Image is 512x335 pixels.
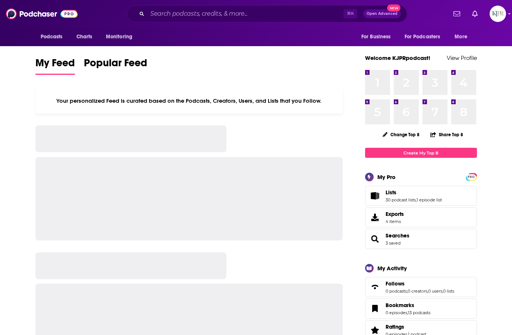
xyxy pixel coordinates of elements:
[386,211,404,217] span: Exports
[367,12,398,16] span: Open Advanced
[408,288,427,294] a: 0 creators
[101,30,142,44] button: open menu
[356,30,400,44] button: open menu
[361,32,391,42] span: For Business
[386,280,405,287] span: Follows
[368,303,383,314] a: Bookmarks
[72,30,97,44] a: Charts
[386,219,404,224] span: 4 items
[442,288,443,294] span: ,
[368,282,383,292] a: Follows
[386,189,396,196] span: Lists
[405,32,440,42] span: For Podcasters
[368,191,383,201] a: Lists
[386,323,404,330] span: Ratings
[365,299,477,319] span: Bookmarks
[386,302,414,309] span: Bookmarks
[490,6,506,22] button: Show profile menu
[147,8,343,20] input: Search podcasts, credits, & more...
[386,232,409,239] a: Searches
[428,288,442,294] a: 0 users
[407,288,408,294] span: ,
[41,32,63,42] span: Podcasts
[407,310,408,315] span: ,
[35,57,75,74] span: My Feed
[76,32,92,42] span: Charts
[443,288,454,294] a: 0 lists
[365,277,477,297] span: Follows
[377,265,407,272] div: My Activity
[416,197,417,202] span: ,
[343,9,357,19] span: ⌘ K
[387,4,401,12] span: New
[455,32,467,42] span: More
[386,189,442,196] a: Lists
[365,54,430,61] a: Welcome KJPRpodcast!
[368,212,383,223] span: Exports
[378,130,424,139] button: Change Top 8
[35,57,75,75] a: My Feed
[490,6,506,22] span: Logged in as KJPRpodcast
[106,32,132,42] span: Monitoring
[84,57,147,75] a: Popular Feed
[127,5,407,22] div: Search podcasts, credits, & more...
[386,280,454,287] a: Follows
[377,173,396,181] div: My Pro
[386,197,416,202] a: 30 podcast lists
[490,6,506,22] img: User Profile
[35,30,72,44] button: open menu
[469,7,481,20] a: Show notifications dropdown
[365,207,477,227] a: Exports
[386,240,401,246] a: 3 saved
[386,310,407,315] a: 0 episodes
[386,323,426,330] a: Ratings
[6,7,78,21] img: Podchaser - Follow, Share and Rate Podcasts
[365,148,477,158] a: Create My Top 8
[368,234,383,244] a: Searches
[427,288,428,294] span: ,
[408,310,430,315] a: 13 podcasts
[449,30,477,44] button: open menu
[400,30,451,44] button: open menu
[365,186,477,206] span: Lists
[450,7,463,20] a: Show notifications dropdown
[363,9,401,18] button: Open AdvancedNew
[386,302,430,309] a: Bookmarks
[467,174,476,179] a: PRO
[84,57,147,74] span: Popular Feed
[430,127,464,142] button: Share Top 8
[417,197,442,202] a: 1 episode list
[35,88,343,114] div: Your personalized Feed is curated based on the Podcasts, Creators, Users, and Lists that you Follow.
[365,229,477,249] span: Searches
[447,54,477,61] a: View Profile
[386,288,407,294] a: 0 podcasts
